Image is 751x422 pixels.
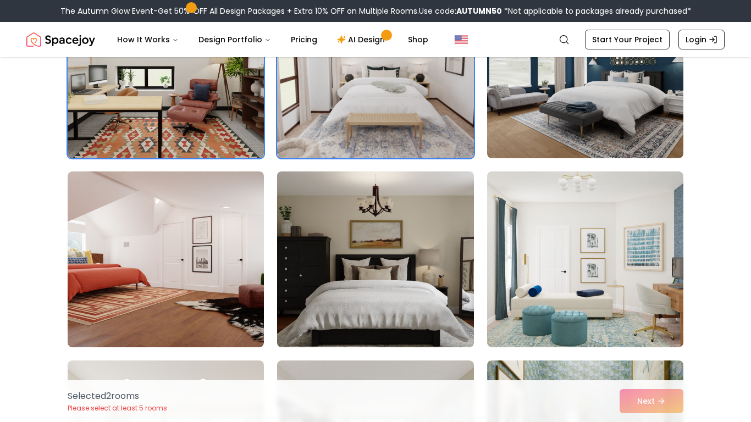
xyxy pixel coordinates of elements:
[585,30,670,49] a: Start Your Project
[487,171,683,347] img: Room room-6
[328,29,397,51] a: AI Design
[399,29,437,51] a: Shop
[678,30,725,49] a: Login
[272,167,478,352] img: Room room-5
[419,5,502,16] span: Use code:
[26,22,725,57] nav: Global
[108,29,187,51] button: How It Works
[282,29,326,51] a: Pricing
[502,5,691,16] span: *Not applicable to packages already purchased*
[68,390,167,403] p: Selected 2 room s
[26,29,95,51] a: Spacejoy
[455,33,468,46] img: United States
[60,5,691,16] div: The Autumn Glow Event-Get 50% OFF All Design Packages + Extra 10% OFF on Multiple Rooms.
[68,404,167,413] p: Please select at least 5 rooms
[68,171,264,347] img: Room room-4
[108,29,437,51] nav: Main
[456,5,502,16] b: AUTUMN50
[190,29,280,51] button: Design Portfolio
[26,29,95,51] img: Spacejoy Logo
